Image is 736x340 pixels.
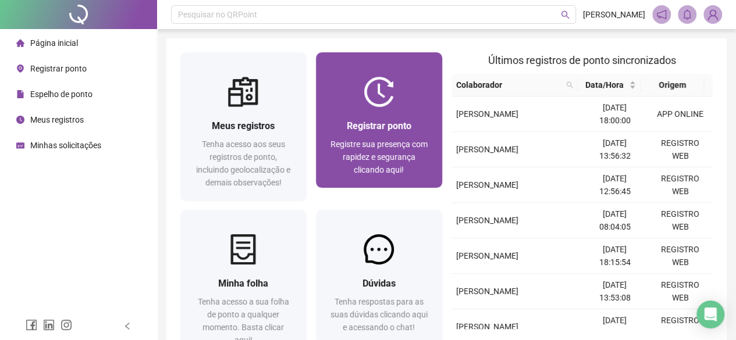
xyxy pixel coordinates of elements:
span: bell [682,9,692,20]
span: linkedin [43,319,55,331]
span: Espelho de ponto [30,90,93,99]
td: REGISTRO WEB [648,132,713,167]
span: search [566,81,573,88]
td: [DATE] 13:56:32 [582,132,647,167]
th: Origem [641,74,704,96]
img: 56000 [704,6,721,23]
span: Data/Hora [582,78,627,91]
span: file [16,90,24,98]
span: [PERSON_NAME] [456,145,518,154]
span: clock-circle [16,116,24,124]
span: facebook [26,319,37,331]
span: [PERSON_NAME] [456,216,518,225]
span: search [561,10,570,19]
a: Registrar pontoRegistre sua presença com rapidez e segurança clicando aqui! [316,52,442,188]
span: search [564,76,575,94]
span: Registrar ponto [347,120,411,131]
span: Registre sua presença com rapidez e segurança clicando aqui! [330,139,428,174]
span: [PERSON_NAME] [456,287,518,296]
td: REGISTRO WEB [648,167,713,203]
td: [DATE] 18:00:00 [582,96,647,132]
span: Colaborador [456,78,561,91]
span: Página inicial [30,38,78,48]
th: Data/Hora [578,74,641,96]
span: environment [16,65,24,73]
span: Tenha respostas para as suas dúvidas clicando aqui e acessando o chat! [330,297,428,332]
td: APP ONLINE [648,96,713,132]
span: [PERSON_NAME] [456,322,518,331]
span: Meus registros [212,120,275,131]
span: Meus registros [30,115,84,124]
span: Minha folha [218,278,268,289]
td: [DATE] 08:04:05 [582,203,647,238]
span: Registrar ponto [30,64,87,73]
span: [PERSON_NAME] [456,109,518,119]
span: home [16,39,24,47]
span: Tenha acesso aos seus registros de ponto, incluindo geolocalização e demais observações! [196,139,290,187]
td: [DATE] 12:56:45 [582,167,647,203]
span: schedule [16,141,24,149]
td: REGISTRO WEB [648,274,713,309]
span: Minhas solicitações [30,141,101,150]
span: left [123,322,131,330]
td: REGISTRO WEB [648,238,713,274]
span: notification [656,9,667,20]
td: [DATE] 13:53:08 [582,274,647,309]
a: Meus registrosTenha acesso aos seus registros de ponto, incluindo geolocalização e demais observa... [180,52,307,201]
span: Últimos registros de ponto sincronizados [488,54,676,66]
td: [DATE] 18:15:54 [582,238,647,274]
span: [PERSON_NAME] [456,180,518,189]
span: instagram [61,319,72,331]
span: [PERSON_NAME] [583,8,645,21]
div: Open Intercom Messenger [696,300,724,328]
span: [PERSON_NAME] [456,251,518,260]
span: Dúvidas [362,278,396,289]
td: REGISTRO WEB [648,203,713,238]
